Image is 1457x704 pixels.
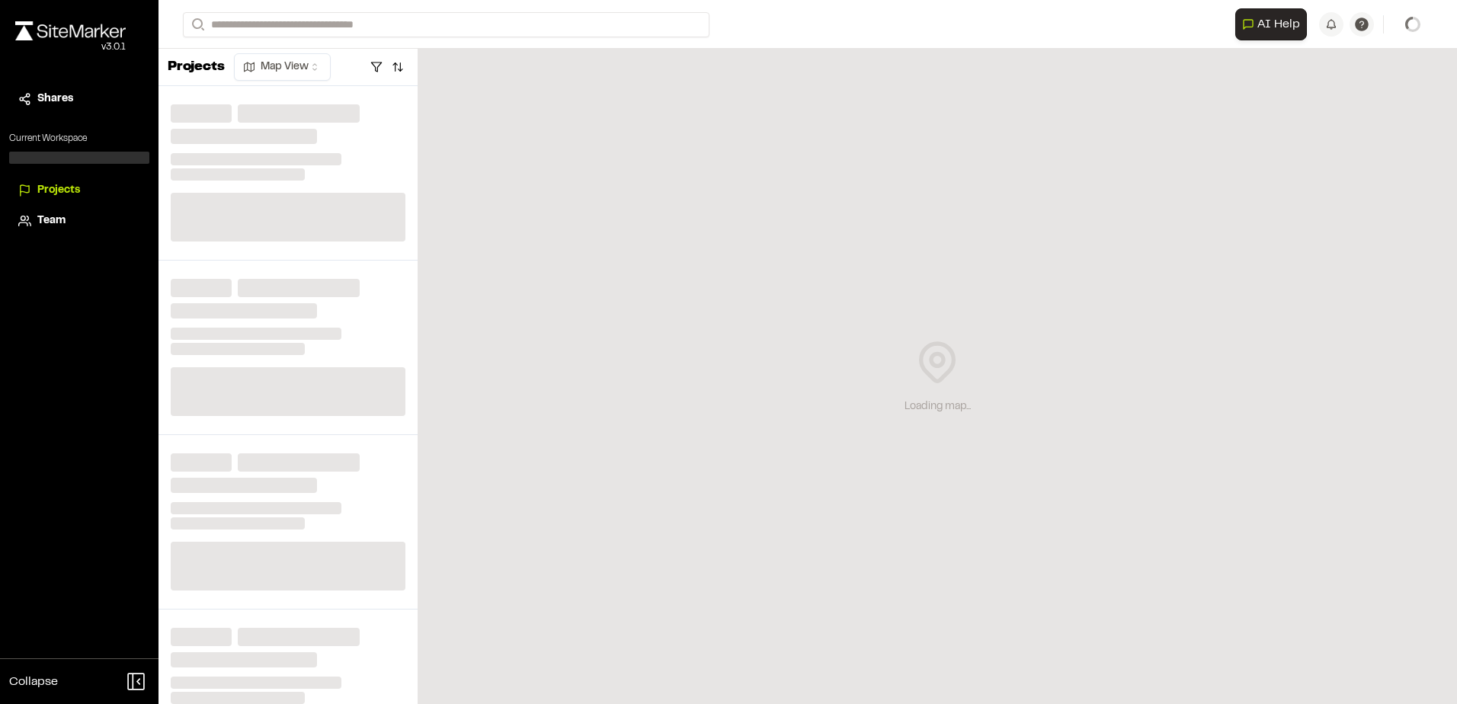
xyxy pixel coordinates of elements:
[1257,15,1300,34] span: AI Help
[905,398,971,415] div: Loading map...
[18,182,140,199] a: Projects
[183,12,210,37] button: Search
[15,40,126,54] div: Oh geez...please don't...
[15,21,126,40] img: rebrand.png
[9,673,58,691] span: Collapse
[1235,8,1313,40] div: Open AI Assistant
[1235,8,1307,40] button: Open AI Assistant
[37,91,73,107] span: Shares
[18,213,140,229] a: Team
[18,91,140,107] a: Shares
[168,57,225,78] p: Projects
[9,132,149,146] p: Current Workspace
[37,213,66,229] span: Team
[37,182,80,199] span: Projects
